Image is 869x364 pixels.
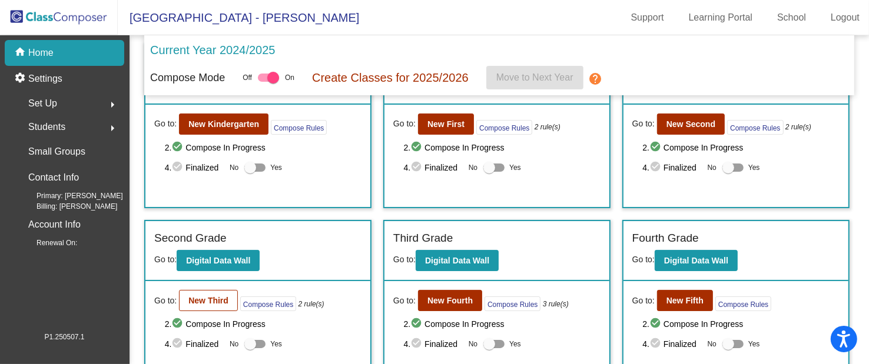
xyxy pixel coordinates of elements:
[588,72,602,86] mat-icon: help
[118,8,359,27] span: [GEOGRAPHIC_DATA] - [PERSON_NAME]
[271,120,327,135] button: Compose Rules
[649,317,664,331] mat-icon: check_circle
[649,141,664,155] mat-icon: check_circle
[270,161,282,175] span: Yes
[748,337,760,351] span: Yes
[171,141,185,155] mat-icon: check_circle
[418,290,482,311] button: New Fourth
[171,337,185,351] mat-icon: check_circle
[393,118,416,130] span: Go to:
[393,230,453,247] label: Third Grade
[105,98,120,112] mat-icon: arrow_right
[179,290,238,311] button: New Third
[243,72,252,83] span: Off
[657,113,725,135] button: New Second
[427,119,465,129] b: New First
[632,255,655,264] span: Go to:
[230,162,238,173] span: No
[666,119,715,129] b: New Second
[496,72,573,82] span: Move to Next Year
[393,255,416,264] span: Go to:
[154,295,177,307] span: Go to:
[150,70,225,86] p: Compose Mode
[427,296,473,305] b: New Fourth
[230,339,238,349] span: No
[18,238,77,248] span: Renewal On:
[404,317,601,331] span: 2. Compose In Progress
[655,250,738,271] button: Digital Data Wall
[649,161,664,175] mat-icon: check_circle
[642,317,839,331] span: 2. Compose In Progress
[150,41,275,59] p: Current Year 2024/2025
[171,317,185,331] mat-icon: check_circle
[28,95,57,112] span: Set Up
[14,46,28,60] mat-icon: home
[535,122,560,132] i: 2 rule(s)
[642,161,701,175] span: 4. Finalized
[708,162,717,173] span: No
[18,191,123,201] span: Primary: [PERSON_NAME]
[171,161,185,175] mat-icon: check_circle
[28,72,62,86] p: Settings
[105,121,120,135] mat-icon: arrow_right
[188,296,228,305] b: New Third
[28,46,54,60] p: Home
[186,256,250,265] b: Digital Data Wall
[404,337,463,351] span: 4. Finalized
[410,317,424,331] mat-icon: check_circle
[632,295,655,307] span: Go to:
[404,141,601,155] span: 2. Compose In Progress
[469,162,477,173] span: No
[154,230,227,247] label: Second Grade
[642,337,701,351] span: 4. Finalized
[18,201,117,212] span: Billing: [PERSON_NAME]
[165,141,361,155] span: 2. Compose In Progress
[632,230,699,247] label: Fourth Grade
[28,169,79,186] p: Contact Info
[179,113,268,135] button: New Kindergarten
[188,119,259,129] b: New Kindergarten
[657,290,713,311] button: New Fifth
[393,295,416,307] span: Go to:
[177,250,260,271] button: Digital Data Wall
[165,317,361,331] span: 2. Compose In Progress
[622,8,674,27] a: Support
[543,299,569,309] i: 3 rule(s)
[312,69,469,86] p: Create Classes for 2025/2026
[486,66,583,89] button: Move to Next Year
[28,119,65,135] span: Students
[14,72,28,86] mat-icon: settings
[270,337,282,351] span: Yes
[642,141,839,155] span: 2. Compose In Progress
[476,120,532,135] button: Compose Rules
[509,161,521,175] span: Yes
[768,8,815,27] a: School
[785,122,811,132] i: 2 rule(s)
[404,161,463,175] span: 4. Finalized
[509,337,521,351] span: Yes
[666,296,704,305] b: New Fifth
[469,339,477,349] span: No
[240,296,296,311] button: Compose Rules
[410,337,424,351] mat-icon: check_circle
[708,339,717,349] span: No
[418,113,474,135] button: New First
[821,8,869,27] a: Logout
[410,141,424,155] mat-icon: check_circle
[664,256,728,265] b: Digital Data Wall
[154,255,177,264] span: Go to:
[410,161,424,175] mat-icon: check_circle
[165,161,224,175] span: 4. Finalized
[727,120,783,135] button: Compose Rules
[154,118,177,130] span: Go to:
[715,296,771,311] button: Compose Rules
[28,216,81,233] p: Account Info
[632,118,655,130] span: Go to:
[679,8,762,27] a: Learning Portal
[649,337,664,351] mat-icon: check_circle
[285,72,294,83] span: On
[485,296,540,311] button: Compose Rules
[425,256,489,265] b: Digital Data Wall
[748,161,760,175] span: Yes
[416,250,499,271] button: Digital Data Wall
